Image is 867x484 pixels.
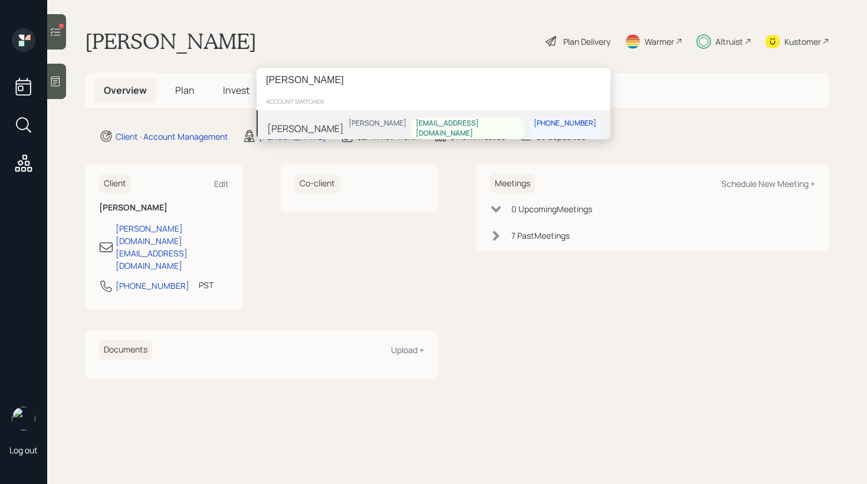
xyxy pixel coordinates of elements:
[267,121,344,136] div: [PERSON_NAME]
[257,93,610,110] div: account switcher
[257,68,610,93] input: Type a command or search…
[349,118,406,129] div: [PERSON_NAME]
[416,118,520,139] div: [EMAIL_ADDRESS][DOMAIN_NAME]
[534,118,596,129] div: [PHONE_NUMBER]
